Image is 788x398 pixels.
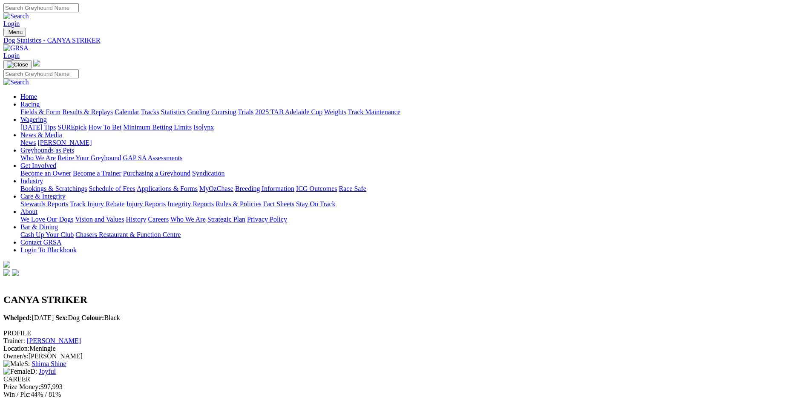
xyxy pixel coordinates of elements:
span: Menu [9,29,23,35]
a: Cash Up Your Club [20,231,74,238]
a: We Love Our Dogs [20,216,73,223]
a: Home [20,93,37,100]
a: Chasers Restaurant & Function Centre [75,231,181,238]
a: Wagering [20,116,47,123]
a: Breeding Information [235,185,294,192]
div: Meningie [3,345,785,352]
a: Shima Shine [32,360,66,367]
div: [PERSON_NAME] [3,352,785,360]
img: GRSA [3,44,29,52]
a: Fields & Form [20,108,60,115]
div: PROFILE [3,329,785,337]
a: Retire Your Greyhound [58,154,121,162]
a: Strategic Plan [207,216,245,223]
a: Stewards Reports [20,200,68,208]
a: Care & Integrity [20,193,66,200]
img: Search [3,12,29,20]
a: Coursing [211,108,236,115]
a: [DATE] Tips [20,124,56,131]
a: Joyful [39,368,56,375]
span: Dog [55,314,80,321]
div: Get Involved [20,170,785,177]
img: logo-grsa-white.png [33,60,40,66]
a: Racing [20,101,40,108]
a: Bar & Dining [20,223,58,231]
a: [PERSON_NAME] [37,139,92,146]
a: Industry [20,177,43,185]
div: News & Media [20,139,785,147]
a: Grading [187,108,210,115]
span: Prize Money: [3,383,40,390]
a: Dog Statistics - CANYA STRIKER [3,37,785,44]
span: D: [3,368,37,375]
span: Trainer: [3,337,25,344]
a: History [126,216,146,223]
a: Schedule of Fees [89,185,135,192]
img: Close [7,61,28,68]
a: Bookings & Scratchings [20,185,87,192]
a: Trials [238,108,253,115]
img: Female [3,368,30,375]
a: Integrity Reports [167,200,214,208]
a: How To Bet [89,124,122,131]
a: About [20,208,37,215]
a: Privacy Policy [247,216,287,223]
div: $97,993 [3,383,785,391]
a: Track Injury Rebate [70,200,124,208]
span: [DATE] [3,314,54,321]
div: About [20,216,785,223]
button: Toggle navigation [3,60,32,69]
a: Greyhounds as Pets [20,147,74,154]
span: Location: [3,345,29,352]
div: Wagering [20,124,785,131]
a: SUREpick [58,124,86,131]
input: Search [3,69,79,78]
span: Black [81,314,120,321]
img: facebook.svg [3,269,10,276]
a: Injury Reports [126,200,166,208]
a: Become an Owner [20,170,71,177]
img: logo-grsa-white.png [3,261,10,268]
a: Calendar [115,108,139,115]
a: Login To Blackbook [20,246,77,254]
a: Race Safe [339,185,366,192]
a: Syndication [192,170,224,177]
div: Care & Integrity [20,200,785,208]
a: Become a Trainer [73,170,121,177]
h2: CANYA STRIKER [3,294,785,306]
div: Greyhounds as Pets [20,154,785,162]
img: Search [3,78,29,86]
a: News & Media [20,131,62,138]
img: Male [3,360,24,368]
a: News [20,139,36,146]
a: Vision and Values [75,216,124,223]
a: Contact GRSA [20,239,61,246]
a: Tracks [141,108,159,115]
a: Results & Replays [62,108,113,115]
b: Whelped: [3,314,32,321]
div: Racing [20,108,785,116]
a: Get Involved [20,162,56,169]
a: Login [3,20,20,27]
span: S: [3,360,30,367]
a: Rules & Policies [216,200,262,208]
a: Isolynx [193,124,214,131]
b: Colour: [81,314,104,321]
input: Search [3,3,79,12]
img: twitter.svg [12,269,19,276]
a: Stay On Track [296,200,335,208]
a: Who We Are [170,216,206,223]
button: Toggle navigation [3,28,26,37]
a: Who We Are [20,154,56,162]
div: CAREER [3,375,785,383]
a: ICG Outcomes [296,185,337,192]
a: Login [3,52,20,59]
a: Statistics [161,108,186,115]
a: Weights [324,108,346,115]
a: Track Maintenance [348,108,400,115]
a: GAP SA Assessments [123,154,183,162]
a: Fact Sheets [263,200,294,208]
a: Minimum Betting Limits [123,124,192,131]
a: [PERSON_NAME] [27,337,81,344]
